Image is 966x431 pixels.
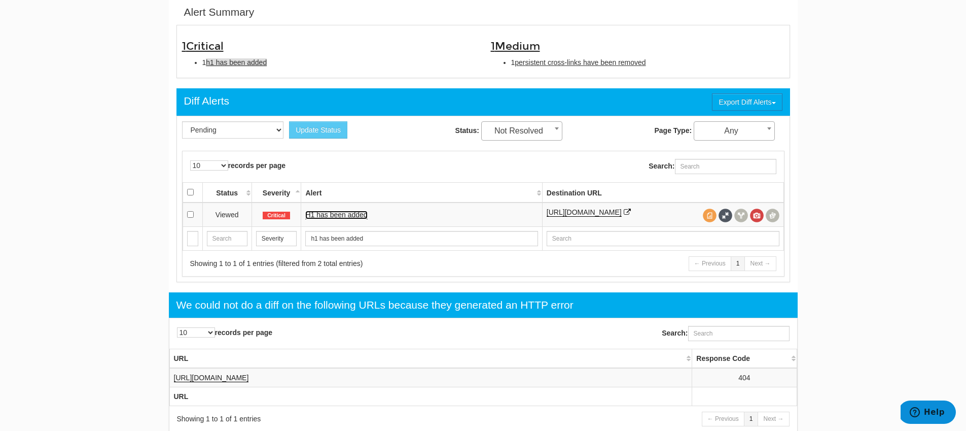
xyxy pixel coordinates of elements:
button: Update Status [289,121,347,139]
a: H1 has been added [305,211,367,219]
span: View source [703,209,717,222]
strong: Status: [455,126,479,135]
span: Compare screenshots [766,209,779,222]
input: Search [187,231,198,246]
li: 1 [202,57,476,68]
span: Critical [263,212,290,220]
select: records per page [190,160,228,171]
strong: Page Type: [654,126,692,135]
td: 404 [692,368,797,387]
a: Next → [758,412,789,426]
a: 1 [731,256,745,271]
span: Critical [186,40,224,53]
span: View screenshot [750,209,764,222]
input: Search: [675,159,776,174]
div: Diff Alerts [184,93,229,109]
div: Alert Summary [184,5,255,20]
div: Showing 1 to 1 of 1 entries (filtered from 2 total entries) [190,258,471,269]
a: [URL][DOMAIN_NAME] [547,208,622,217]
span: Any [694,124,774,138]
label: records per page [190,160,286,171]
li: 1 [511,57,784,68]
div: We could not do a diff on the following URLs because they generated an HTTP error [176,297,574,313]
input: Search [207,231,247,246]
span: Not Resolved [481,121,562,141]
th: Severity: activate to sort column descending [252,182,301,203]
span: Full Source Diff [719,209,732,222]
label: Search: [662,326,789,341]
th: Status: activate to sort column ascending [202,182,252,203]
input: Search [547,231,779,246]
span: 1 [182,40,224,53]
span: persistent cross-links have been removed [515,58,646,67]
select: records per page [177,327,215,338]
span: h1 has been added [206,58,267,67]
label: records per page [177,327,273,338]
a: Next → [744,256,776,271]
td: Viewed [202,203,252,227]
span: Any [694,121,775,141]
th: Alert: activate to sort column ascending [301,182,542,203]
th: URL: activate to sort column ascending [169,349,692,368]
span: 1 [491,40,540,53]
a: ← Previous [702,412,744,426]
a: [URL][DOMAIN_NAME] [174,374,249,382]
span: Medium [495,40,540,53]
label: Search: [649,159,776,174]
iframe: Opens a widget where you can find more information [901,401,956,426]
input: Search: [688,326,790,341]
a: 1 [744,412,759,426]
th: URL [169,387,692,406]
span: View headers [734,209,748,222]
input: Search [305,231,538,246]
input: Search [256,231,297,246]
th: Response Code: activate to sort column ascending [692,349,797,368]
button: Export Diff Alerts [712,93,782,111]
span: Not Resolved [482,124,562,138]
div: Showing 1 to 1 of 1 entries [177,414,471,424]
a: ← Previous [689,256,731,271]
th: Destination URL [542,182,783,203]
